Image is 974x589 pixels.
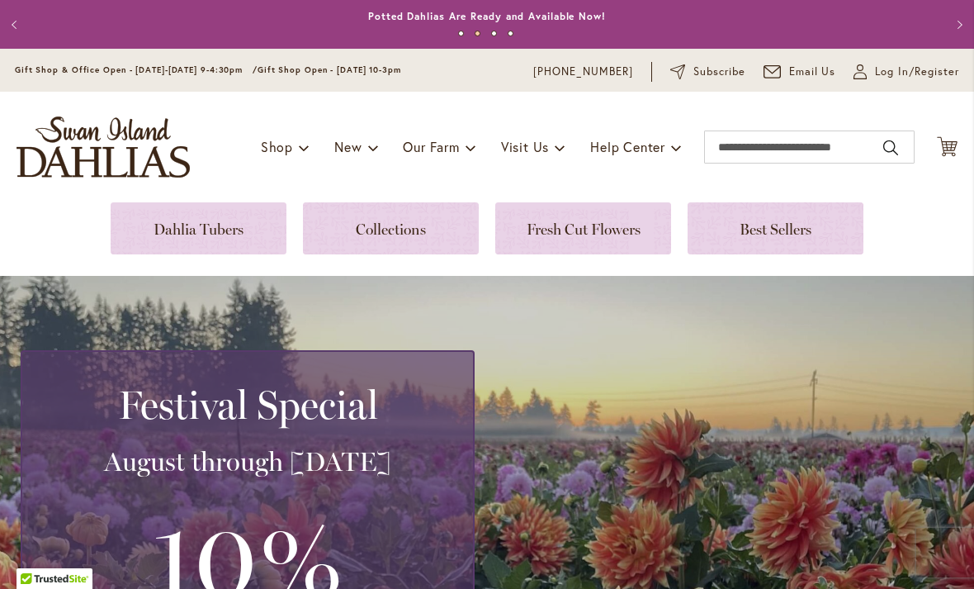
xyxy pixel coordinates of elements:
a: Subscribe [670,64,745,80]
h3: August through [DATE] [42,445,453,478]
button: 4 of 4 [508,31,513,36]
span: Gift Shop & Office Open - [DATE]-[DATE] 9-4:30pm / [15,64,258,75]
a: Email Us [764,64,836,80]
span: Log In/Register [875,64,959,80]
a: Log In/Register [853,64,959,80]
span: Shop [261,138,293,155]
span: Visit Us [501,138,549,155]
span: New [334,138,362,155]
a: [PHONE_NUMBER] [533,64,633,80]
a: Potted Dahlias Are Ready and Available Now! [368,10,606,22]
span: Help Center [590,138,665,155]
span: Gift Shop Open - [DATE] 10-3pm [258,64,401,75]
span: Subscribe [693,64,745,80]
button: 3 of 4 [491,31,497,36]
a: store logo [17,116,190,178]
span: Email Us [789,64,836,80]
button: Next [941,8,974,41]
button: 1 of 4 [458,31,464,36]
button: 2 of 4 [475,31,480,36]
span: Our Farm [403,138,459,155]
h2: Festival Special [42,382,453,428]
